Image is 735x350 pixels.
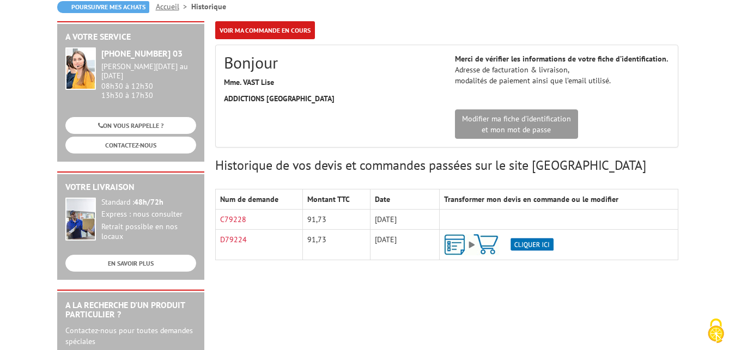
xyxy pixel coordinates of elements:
[65,32,196,42] h2: A votre service
[134,197,163,207] strong: 48h/72h
[220,214,246,224] a: C79228
[370,230,439,260] td: [DATE]
[215,21,315,39] a: Voir ma commande en cours
[224,53,439,71] h2: Bonjour
[220,235,247,244] a: D79224
[101,62,196,100] div: 08h30 à 12h30 13h30 à 17h30
[215,158,678,173] h3: Historique de vos devis et commandes passées sur le site [GEOGRAPHIC_DATA]
[215,189,303,210] th: Num de demande
[455,109,578,139] a: Modifier ma fiche d'identificationet mon mot de passe
[455,53,670,86] p: Adresse de facturation & livraison, modalités de paiement ainsi que l’email utilisé.
[65,198,96,241] img: widget-livraison.jpg
[224,94,335,103] strong: ADDICTIONS [GEOGRAPHIC_DATA]
[303,230,370,260] td: 91,73
[370,210,439,230] td: [DATE]
[65,300,196,320] h2: A la recherche d'un produit particulier ?
[57,1,149,13] a: Poursuivre mes achats
[65,47,96,90] img: widget-service.jpg
[101,62,196,81] div: [PERSON_NAME][DATE] au [DATE]
[101,222,196,242] div: Retrait possible en nos locaux
[440,189,678,210] th: Transformer mon devis en commande ou le modifier
[303,210,370,230] td: 91,73
[702,317,730,345] img: Cookies (fenêtre modale)
[65,255,196,272] a: EN SAVOIR PLUS
[303,189,370,210] th: Montant TTC
[101,48,183,59] strong: [PHONE_NUMBER] 03
[224,77,274,87] strong: Mme. VAST Lise
[101,210,196,219] div: Express : nous consulter
[455,54,668,64] strong: Merci de vérifier les informations de votre fiche d’identification.
[65,325,196,347] p: Contactez-nous pour toutes demandes spéciales
[191,1,226,12] li: Historique
[65,182,196,192] h2: Votre livraison
[444,234,554,255] img: ajout-vers-panier.png
[156,2,191,11] a: Accueil
[101,198,196,207] div: Standard :
[65,117,196,134] a: ON VOUS RAPPELLE ?
[697,313,735,350] button: Cookies (fenêtre modale)
[65,137,196,153] a: CONTACTEZ-NOUS
[370,189,439,210] th: Date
